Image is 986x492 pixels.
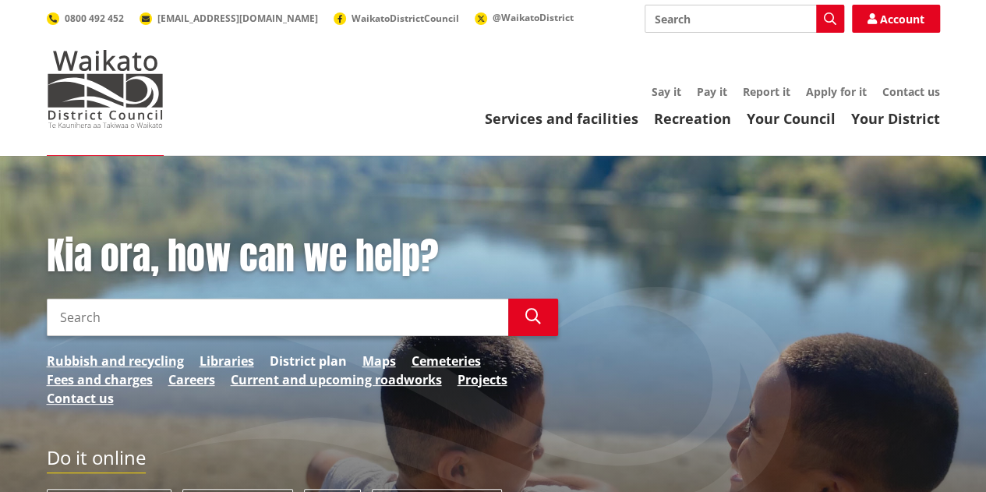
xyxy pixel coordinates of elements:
[493,11,574,24] span: @WaikatoDistrict
[270,352,347,370] a: District plan
[458,370,507,389] a: Projects
[47,234,558,279] h1: Kia ora, how can we help?
[412,352,481,370] a: Cemeteries
[697,84,727,99] a: Pay it
[200,352,254,370] a: Libraries
[806,84,867,99] a: Apply for it
[645,5,844,33] input: Search input
[47,352,184,370] a: Rubbish and recycling
[47,389,114,408] a: Contact us
[475,11,574,24] a: @WaikatoDistrict
[168,370,215,389] a: Careers
[654,109,731,128] a: Recreation
[47,299,508,336] input: Search input
[362,352,396,370] a: Maps
[352,12,459,25] span: WaikatoDistrictCouncil
[851,109,940,128] a: Your District
[485,109,638,128] a: Services and facilities
[47,50,164,128] img: Waikato District Council - Te Kaunihera aa Takiwaa o Waikato
[65,12,124,25] span: 0800 492 452
[140,12,318,25] a: [EMAIL_ADDRESS][DOMAIN_NAME]
[652,84,681,99] a: Say it
[47,370,153,389] a: Fees and charges
[882,84,940,99] a: Contact us
[743,84,790,99] a: Report it
[747,109,836,128] a: Your Council
[47,12,124,25] a: 0800 492 452
[47,447,146,474] h2: Do it online
[231,370,442,389] a: Current and upcoming roadworks
[334,12,459,25] a: WaikatoDistrictCouncil
[852,5,940,33] a: Account
[157,12,318,25] span: [EMAIL_ADDRESS][DOMAIN_NAME]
